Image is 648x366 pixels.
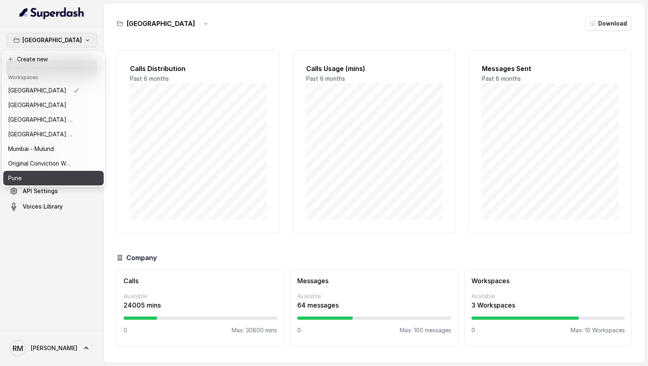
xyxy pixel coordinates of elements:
[6,33,97,47] button: [GEOGRAPHIC_DATA]
[8,86,66,95] p: [GEOGRAPHIC_DATA]
[8,159,73,168] p: Original Conviction Workspace
[8,100,66,110] p: [GEOGRAPHIC_DATA]
[8,144,54,154] p: Mumbai - Mulund
[22,35,82,45] p: [GEOGRAPHIC_DATA]
[2,50,105,187] div: [GEOGRAPHIC_DATA]
[3,52,104,67] button: Create new
[3,70,104,83] header: Workspaces
[8,115,73,125] p: ⁠⁠[GEOGRAPHIC_DATA] - Ijmima - [GEOGRAPHIC_DATA]
[8,129,73,139] p: [GEOGRAPHIC_DATA] - [GEOGRAPHIC_DATA] - [GEOGRAPHIC_DATA]
[8,173,21,183] p: Pune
